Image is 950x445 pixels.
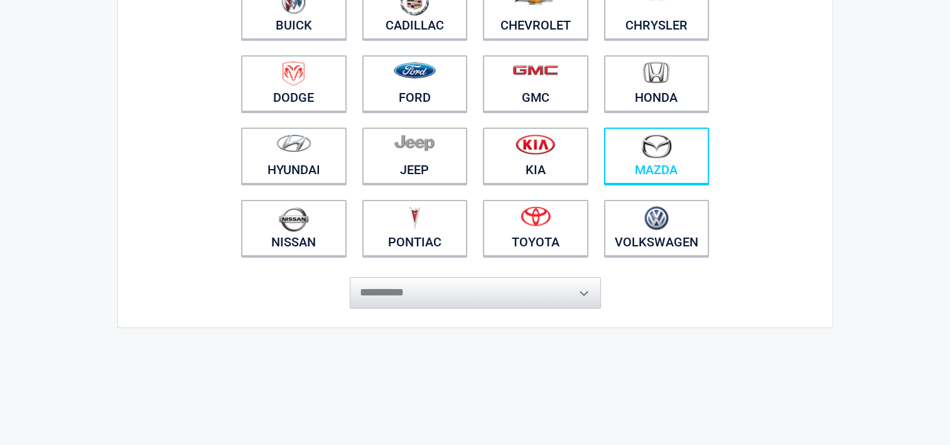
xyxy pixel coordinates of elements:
img: volkswagen [644,206,669,231]
a: Honda [604,55,710,112]
a: Volkswagen [604,200,710,256]
a: Hyundai [241,128,347,184]
img: jeep [394,134,435,151]
a: Mazda [604,128,710,184]
img: nissan [279,206,309,232]
img: ford [394,62,436,79]
a: GMC [483,55,588,112]
img: toyota [521,206,551,226]
a: Jeep [362,128,468,184]
img: honda [643,62,669,84]
a: Dodge [241,55,347,112]
a: Nissan [241,200,347,256]
a: Kia [483,128,588,184]
img: dodge [283,62,305,86]
a: Ford [362,55,468,112]
a: Toyota [483,200,588,256]
a: Pontiac [362,200,468,256]
img: pontiac [408,206,421,230]
img: mazda [640,134,672,158]
img: hyundai [276,134,311,152]
img: gmc [512,65,558,75]
img: kia [515,134,555,155]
